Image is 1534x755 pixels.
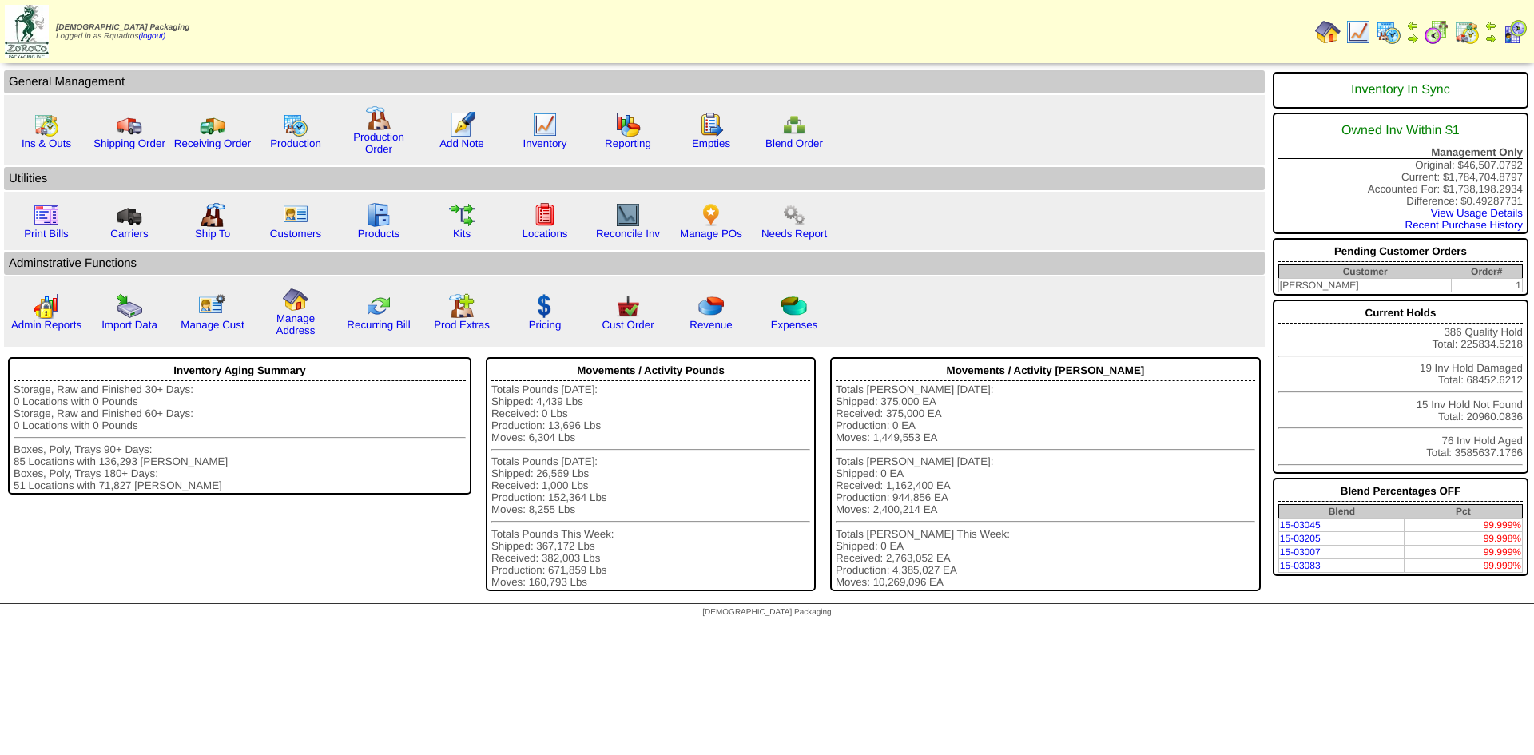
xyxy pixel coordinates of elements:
[771,319,818,331] a: Expenses
[434,319,490,331] a: Prod Extras
[1454,19,1480,45] img: calendarinout.gif
[781,112,807,137] img: network.png
[602,319,654,331] a: Cust Order
[615,202,641,228] img: line_graph2.gif
[1405,559,1523,573] td: 99.999%
[1278,116,1523,146] div: Owned Inv Within $1
[283,287,308,312] img: home.gif
[1405,219,1523,231] a: Recent Purchase History
[34,202,59,228] img: invoice2.gif
[1484,19,1497,32] img: arrowleft.gif
[836,383,1255,588] div: Totals [PERSON_NAME] [DATE]: Shipped: 375,000 EA Received: 375,000 EA Production: 0 EA Moves: 1,4...
[358,228,400,240] a: Products
[1278,241,1523,262] div: Pending Customer Orders
[596,228,660,240] a: Reconcile Inv
[765,137,823,149] a: Blend Order
[698,202,724,228] img: po.png
[1405,519,1523,532] td: 99.999%
[283,112,308,137] img: calendarprod.gif
[1273,300,1528,474] div: 386 Quality Hold Total: 225834.5218 19 Inv Hold Damaged Total: 68452.6212 15 Inv Hold Not Found T...
[1431,207,1523,219] a: View Usage Details
[4,70,1265,93] td: General Management
[174,137,251,149] a: Receiving Order
[56,23,189,32] span: [DEMOGRAPHIC_DATA] Packaging
[781,293,807,319] img: pie_chart2.png
[449,202,475,228] img: workflow.gif
[117,293,142,319] img: import.gif
[1278,505,1404,519] th: Blend
[615,293,641,319] img: cust_order.png
[93,137,165,149] a: Shipping Order
[439,137,484,149] a: Add Note
[1405,532,1523,546] td: 99.998%
[523,137,567,149] a: Inventory
[4,252,1265,275] td: Adminstrative Functions
[1345,19,1371,45] img: line_graph.gif
[1278,146,1523,159] div: Management Only
[1502,19,1528,45] img: calendarcustomer.gif
[1452,265,1523,279] th: Order#
[353,131,404,155] a: Production Order
[1452,279,1523,292] td: 1
[117,202,142,228] img: truck3.gif
[110,228,148,240] a: Carriers
[1405,546,1523,559] td: 99.999%
[14,383,466,491] div: Storage, Raw and Finished 30+ Days: 0 Locations with 0 Pounds Storage, Raw and Finished 60+ Days:...
[491,383,810,588] div: Totals Pounds [DATE]: Shipped: 4,439 Lbs Received: 0 Lbs Production: 13,696 Lbs Moves: 6,304 Lbs ...
[836,360,1255,381] div: Movements / Activity [PERSON_NAME]
[1484,32,1497,45] img: arrowright.gif
[698,112,724,137] img: workorder.gif
[1273,113,1528,234] div: Original: $46,507.0792 Current: $1,784,704.8797 Accounted For: $1,738,198.2934 Difference: $0.492...
[24,228,69,240] a: Print Bills
[101,319,157,331] a: Import Data
[1278,75,1523,105] div: Inventory In Sync
[702,608,831,617] span: [DEMOGRAPHIC_DATA] Packaging
[449,293,475,319] img: prodextras.gif
[698,293,724,319] img: pie_chart.png
[5,5,49,58] img: zoroco-logo-small.webp
[1280,533,1321,544] a: 15-03205
[1278,265,1451,279] th: Customer
[198,293,228,319] img: managecust.png
[138,32,165,41] a: (logout)
[491,360,810,381] div: Movements / Activity Pounds
[195,228,230,240] a: Ship To
[1424,19,1449,45] img: calendarblend.gif
[276,312,316,336] a: Manage Address
[14,360,466,381] div: Inventory Aging Summary
[34,112,59,137] img: calendarinout.gif
[453,228,471,240] a: Kits
[1405,505,1523,519] th: Pct
[761,228,827,240] a: Needs Report
[522,228,567,240] a: Locations
[181,319,244,331] a: Manage Cust
[680,228,742,240] a: Manage POs
[532,202,558,228] img: locations.gif
[117,112,142,137] img: truck.gif
[1278,481,1523,502] div: Blend Percentages OFF
[532,293,558,319] img: dollar.gif
[690,319,732,331] a: Revenue
[1280,560,1321,571] a: 15-03083
[347,319,410,331] a: Recurring Bill
[4,167,1265,190] td: Utilities
[200,112,225,137] img: truck2.gif
[366,293,391,319] img: reconcile.gif
[1280,519,1321,530] a: 15-03045
[270,137,321,149] a: Production
[200,202,225,228] img: factory2.gif
[1280,546,1321,558] a: 15-03007
[781,202,807,228] img: workflow.png
[1376,19,1401,45] img: calendarprod.gif
[34,293,59,319] img: graph2.png
[532,112,558,137] img: line_graph.gif
[22,137,71,149] a: Ins & Outs
[1406,19,1419,32] img: arrowleft.gif
[283,202,308,228] img: customers.gif
[449,112,475,137] img: orders.gif
[1315,19,1341,45] img: home.gif
[605,137,651,149] a: Reporting
[270,228,321,240] a: Customers
[615,112,641,137] img: graph.gif
[366,105,391,131] img: factory.gif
